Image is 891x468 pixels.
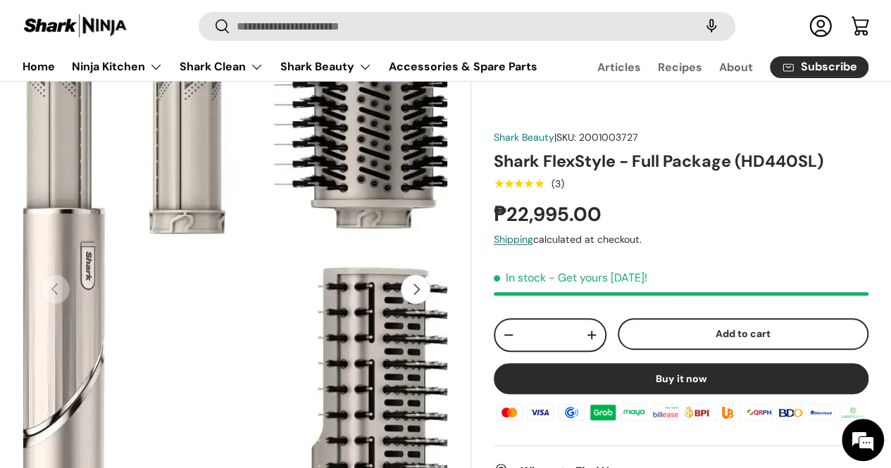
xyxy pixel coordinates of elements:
[23,53,537,81] nav: Primary
[597,53,641,81] a: Articles
[744,402,775,423] img: qrph
[389,53,537,80] a: Accessories & Spare Parts
[554,131,638,144] span: |
[556,131,576,144] span: SKU:
[494,402,525,423] img: master
[681,402,712,423] img: bpi
[618,318,868,350] button: Add to cart
[556,402,587,423] img: gcash
[494,202,605,228] strong: ₱22,995.00
[618,402,649,423] img: maya
[23,53,55,80] a: Home
[494,151,868,172] h1: Shark FlexStyle - Full Package (HD440SL)
[775,402,806,423] img: bdo
[770,56,868,78] a: Subscribe
[719,53,753,81] a: About
[494,178,544,191] div: 5.0 out of 5.0 stars
[63,53,171,81] summary: Ninja Kitchen
[494,364,868,395] button: Buy it now
[649,402,680,423] img: billease
[171,53,272,81] summary: Shark Clean
[563,53,868,81] nav: Secondary
[494,270,546,285] span: In stock
[806,402,837,423] img: metrobank
[494,233,533,246] a: Shipping
[837,402,868,423] img: landbank
[552,179,564,189] div: (3)
[658,53,702,81] a: Recipes
[689,11,734,42] speech-search-button: Search by voice
[549,270,647,285] p: - Get yours [DATE]!
[272,53,380,81] summary: Shark Beauty
[494,232,868,247] div: calculated at checkout.
[587,402,618,423] img: grabpay
[525,402,556,423] img: visa
[712,402,743,423] img: ubp
[494,177,544,191] span: ★★★★★
[579,131,638,144] span: 2001003727
[801,62,857,73] span: Subscribe
[23,13,128,40] img: Shark Ninja Philippines
[494,131,554,144] a: Shark Beauty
